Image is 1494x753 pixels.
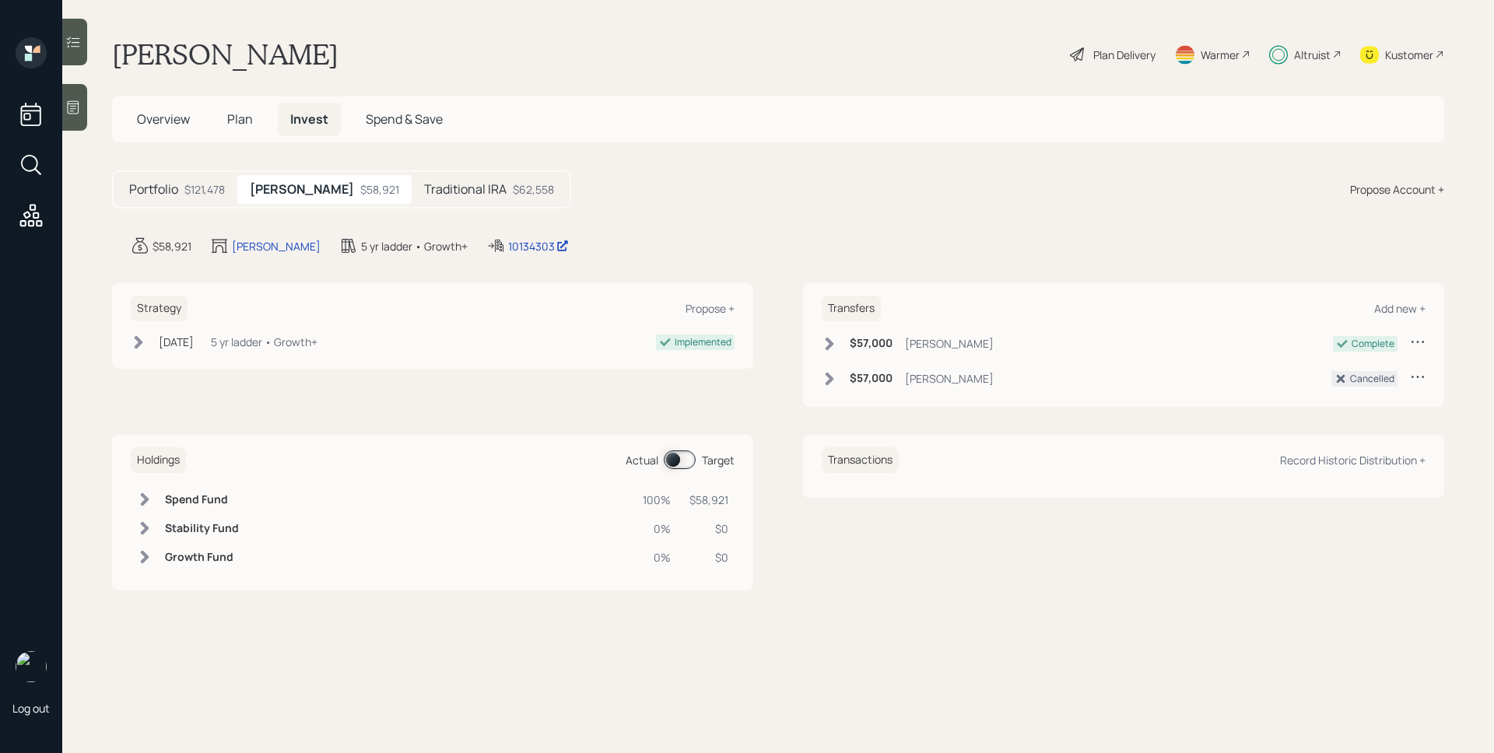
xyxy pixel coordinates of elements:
h5: Portfolio [129,182,178,197]
div: Kustomer [1385,47,1433,63]
div: Record Historic Distribution + [1280,453,1426,468]
div: $0 [689,520,728,537]
h6: Stability Fund [165,522,239,535]
h1: [PERSON_NAME] [112,37,338,72]
div: $0 [689,549,728,566]
div: 10134303 [508,238,569,254]
div: Target [702,452,735,468]
img: james-distasi-headshot.png [16,651,47,682]
div: Altruist [1294,47,1331,63]
div: [DATE] [159,334,194,350]
div: 0% [643,549,671,566]
div: Propose Account + [1350,181,1444,198]
h5: Traditional IRA [424,182,507,197]
h6: Transactions [822,447,899,473]
div: 100% [643,492,671,508]
div: 5 yr ladder • Growth+ [211,334,317,350]
div: [PERSON_NAME] [232,238,321,254]
div: [PERSON_NAME] [905,370,994,387]
h6: Spend Fund [165,493,239,506]
div: 5 yr ladder • Growth+ [361,238,468,254]
div: Implemented [675,335,731,349]
div: [PERSON_NAME] [905,335,994,352]
span: Overview [137,110,190,128]
div: $62,558 [513,181,554,198]
div: Log out [12,701,50,716]
div: Plan Delivery [1093,47,1156,63]
span: Spend & Save [366,110,443,128]
div: Propose + [686,301,735,316]
div: Actual [626,452,658,468]
h6: Holdings [131,447,186,473]
h6: $57,000 [850,337,893,350]
div: Complete [1352,337,1394,351]
h5: [PERSON_NAME] [250,182,354,197]
div: $58,921 [153,238,191,254]
div: Cancelled [1350,372,1394,386]
div: $121,478 [184,181,225,198]
div: Add new + [1374,301,1426,316]
div: Warmer [1201,47,1240,63]
div: 0% [643,520,671,537]
span: Plan [227,110,253,128]
h6: Transfers [822,296,881,321]
div: $58,921 [360,181,399,198]
h6: Growth Fund [165,551,239,564]
span: Invest [290,110,328,128]
div: $58,921 [689,492,728,508]
h6: $57,000 [850,372,893,385]
h6: Strategy [131,296,188,321]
